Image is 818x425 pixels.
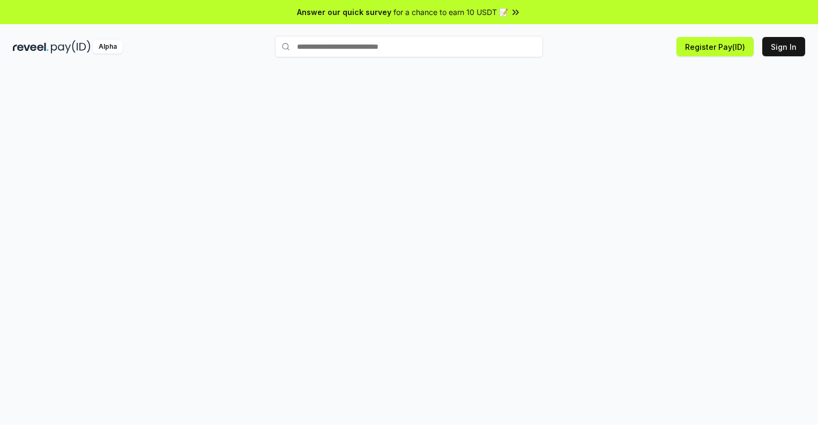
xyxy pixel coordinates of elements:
[297,6,391,18] span: Answer our quick survey
[13,40,49,54] img: reveel_dark
[676,37,754,56] button: Register Pay(ID)
[93,40,123,54] div: Alpha
[393,6,508,18] span: for a chance to earn 10 USDT 📝
[51,40,91,54] img: pay_id
[762,37,805,56] button: Sign In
